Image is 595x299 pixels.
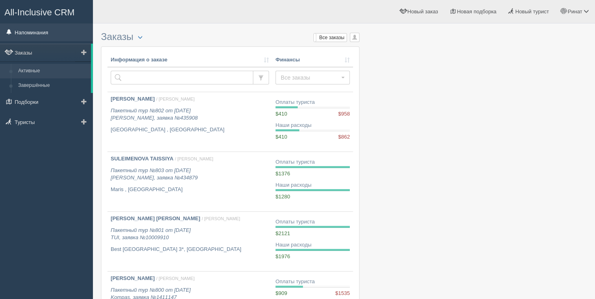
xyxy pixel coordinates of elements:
p: Best [GEOGRAPHIC_DATA] 3*, [GEOGRAPHIC_DATA] [111,246,269,253]
b: [PERSON_NAME] [111,275,155,281]
a: Активные [15,64,91,78]
div: Оплаты туриста [275,99,350,106]
button: Все заказы [275,71,350,84]
span: $1976 [275,253,290,259]
span: $410 [275,134,287,140]
span: All-Inclusive CRM [4,7,75,17]
b: [PERSON_NAME] [111,96,155,102]
div: Наши расходы [275,181,350,189]
div: Наши расходы [275,122,350,129]
span: / [PERSON_NAME] [175,156,213,161]
input: Поиск по номеру заказа, ФИО или паспорту туриста [111,71,253,84]
b: [PERSON_NAME] [PERSON_NAME] [111,215,200,221]
div: Оплаты туриста [275,158,350,166]
div: Оплаты туриста [275,218,350,226]
span: Все заказы [281,74,339,82]
a: Завершённые [15,78,91,93]
p: Maris , [GEOGRAPHIC_DATA] [111,186,269,194]
p: [GEOGRAPHIC_DATA] , [GEOGRAPHIC_DATA] [111,126,269,134]
span: Новая подборка [457,8,496,15]
span: $2121 [275,230,290,236]
i: Пакетный тур №801 от [DATE] TUI, заявка №10009910 [111,227,191,241]
span: $862 [338,133,350,141]
div: Оплаты туриста [275,278,350,286]
a: Финансы [275,56,350,64]
a: [PERSON_NAME] [PERSON_NAME] / [PERSON_NAME] Пакетный тур №801 от [DATE]TUI, заявка №10009910 Best... [107,212,272,271]
span: / [PERSON_NAME] [156,97,195,101]
span: $1535 [335,290,350,297]
span: / [PERSON_NAME] [156,276,195,281]
a: SULEIMENOVA TAISSIYA / [PERSON_NAME] Пакетный тур №803 от [DATE][PERSON_NAME], заявка №434879 Mar... [107,152,272,211]
span: / [PERSON_NAME] [202,216,240,221]
a: [PERSON_NAME] / [PERSON_NAME] Пакетный тур №802 от [DATE][PERSON_NAME], заявка №435908 [GEOGRAPHI... [107,92,272,152]
div: Наши расходы [275,241,350,249]
label: Все заказы [314,34,347,42]
span: $1376 [275,171,290,177]
h3: Заказы [101,32,360,42]
i: Пакетный тур №802 от [DATE] [PERSON_NAME], заявка №435908 [111,107,198,121]
a: Информация о заказе [111,56,269,64]
b: SULEIMENOVA TAISSIYA [111,156,173,162]
span: Новый заказ [407,8,438,15]
span: Новый турист [515,8,549,15]
span: $909 [275,290,287,296]
span: $1280 [275,194,290,200]
i: Пакетный тур №803 от [DATE] [PERSON_NAME], заявка №434879 [111,167,198,181]
span: $410 [275,111,287,117]
span: $958 [338,110,350,118]
a: All-Inclusive CRM [0,0,93,23]
span: Ринат [568,8,582,15]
